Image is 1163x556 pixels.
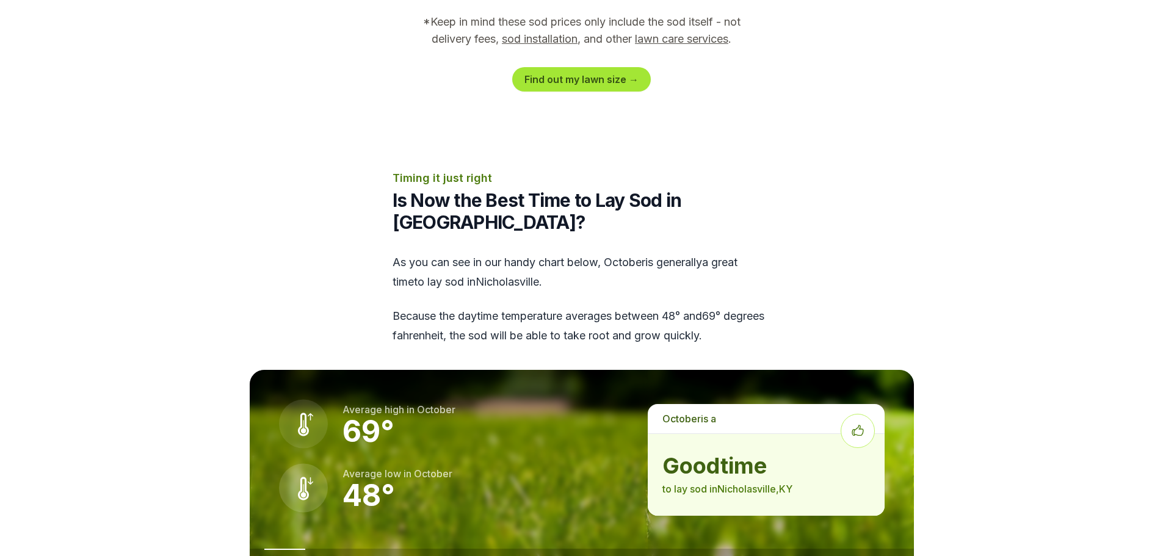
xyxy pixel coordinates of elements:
div: As you can see in our handy chart below, is generally a great time to lay sod in Nicholasville . [393,253,771,345]
p: Because the daytime temperature averages between 48 ° and 69 ° degrees fahrenheit, the sod will b... [393,306,771,345]
p: is a [648,404,884,433]
a: sod installation [502,32,578,45]
a: lawn care services [635,32,728,45]
span: october [417,403,455,416]
p: *Keep in mind these sod prices only include the sod itself - not delivery fees, , and other . [406,13,758,48]
span: october [604,256,645,269]
a: Find out my lawn size → [512,67,651,92]
p: to lay sod in Nicholasville , KY [662,482,869,496]
h2: Is Now the Best Time to Lay Sod in [GEOGRAPHIC_DATA]? [393,189,771,233]
span: october [414,468,452,480]
span: october [662,413,701,425]
strong: good time [662,453,869,478]
p: Average high in [342,402,455,417]
p: Average low in [342,466,452,481]
strong: 48 ° [342,477,395,513]
p: Timing it just right [393,170,771,187]
strong: 69 ° [342,413,394,449]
